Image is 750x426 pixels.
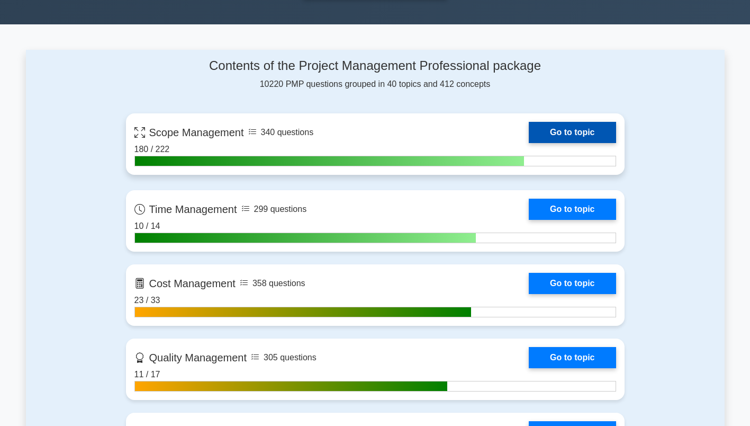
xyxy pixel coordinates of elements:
a: Go to topic [529,273,616,294]
div: 10220 PMP questions grouped in 40 topics and 412 concepts [126,58,625,91]
a: Go to topic [529,199,616,220]
h4: Contents of the Project Management Professional package [126,58,625,74]
a: Go to topic [529,347,616,368]
a: Go to topic [529,122,616,143]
